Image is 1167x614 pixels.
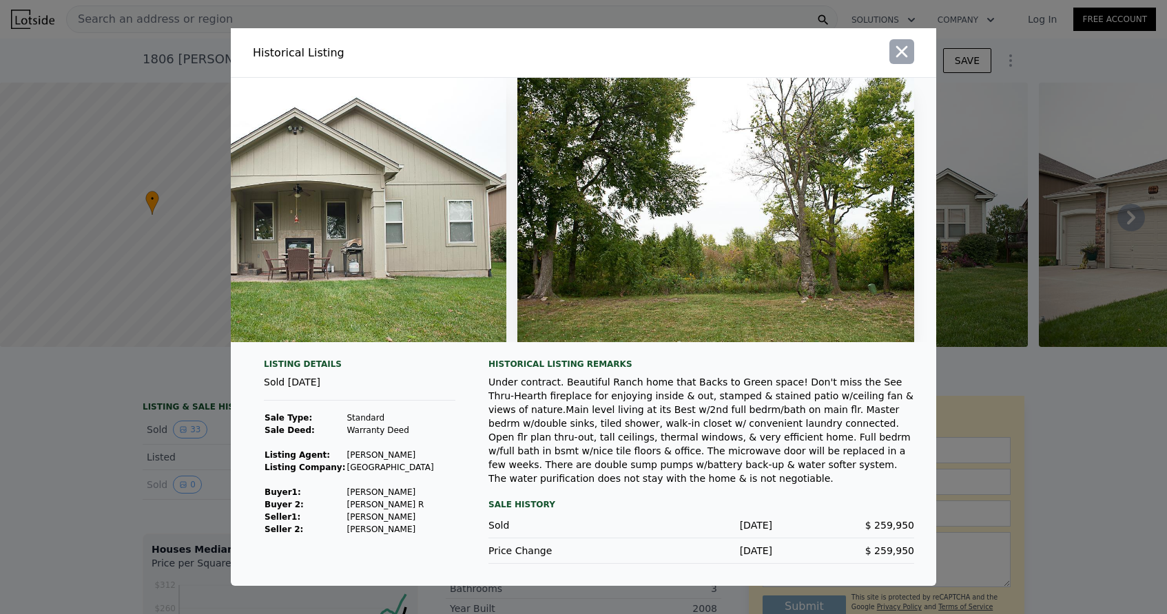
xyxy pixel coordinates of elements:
div: Historical Listing [253,45,578,61]
td: [PERSON_NAME] [346,523,434,536]
div: Sale History [488,496,914,513]
div: Under contract. Beautiful Ranch home that Backs to Green space! Don't miss the See Thru-Hearth fi... [488,375,914,485]
strong: Sale Deed: [265,425,315,435]
strong: Sale Type: [265,413,312,423]
div: [DATE] [630,518,772,532]
td: [PERSON_NAME] [346,486,434,498]
td: Warranty Deed [346,424,434,436]
div: Price Change [488,544,630,558]
strong: Listing Company: [265,463,345,472]
strong: Seller 2: [265,525,303,534]
img: Property Img [109,78,506,342]
td: [GEOGRAPHIC_DATA] [346,461,434,474]
strong: Buyer 1 : [265,487,301,497]
span: $ 259,950 [865,520,914,531]
strong: Seller 1 : [265,512,300,522]
td: [PERSON_NAME] R [346,498,434,511]
td: [PERSON_NAME] [346,511,434,523]
td: Standard [346,412,434,424]
strong: Listing Agent: [265,450,330,460]
span: $ 259,950 [865,545,914,556]
div: Historical Listing remarks [488,359,914,370]
img: Property Img [517,78,915,342]
div: Sold [DATE] [264,375,455,401]
div: [DATE] [630,544,772,558]
div: Sold [488,518,630,532]
td: [PERSON_NAME] [346,449,434,461]
div: Listing Details [264,359,455,375]
strong: Buyer 2: [265,500,304,509]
